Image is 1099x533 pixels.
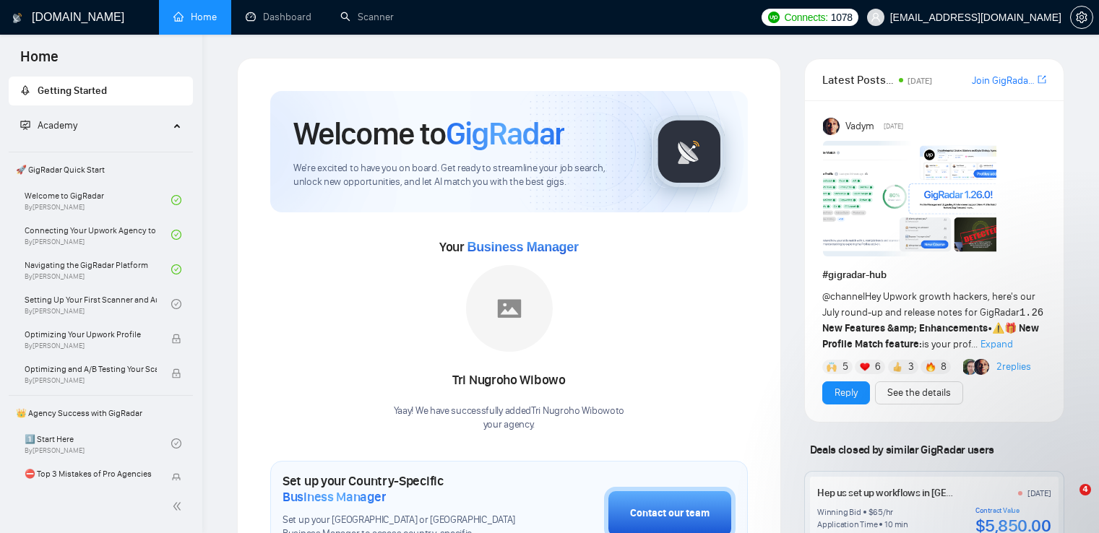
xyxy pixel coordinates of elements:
span: [DATE] [884,120,903,133]
span: @channel [822,290,865,303]
span: user [871,12,881,22]
img: 👍 [892,362,902,372]
div: $ [869,506,874,518]
a: Connecting Your Upwork Agency to GigRadarBy[PERSON_NAME] [25,219,171,251]
span: Connects: [784,9,827,25]
li: Getting Started [9,77,193,105]
a: export [1038,73,1046,87]
img: logo [12,6,22,30]
span: 6 [875,360,881,374]
span: fund-projection-screen [20,120,30,130]
img: F09AC4U7ATU-image.png [823,141,996,256]
a: dashboardDashboard [246,11,311,23]
span: check-circle [171,264,181,274]
span: Deals closed by similar GigRadar users [804,437,1000,462]
div: 65 [873,506,883,518]
span: check-circle [171,438,181,448]
span: lock [171,334,181,344]
span: Getting Started [38,84,107,97]
span: 4 [1079,484,1091,495]
span: 🚀 GigRadar Quick Start [10,155,191,184]
div: Tri Nugroho Wibowo [394,368,624,393]
a: Setting Up Your First Scanner and Auto-BidderBy[PERSON_NAME] [25,288,171,320]
button: Reply [822,381,870,404]
a: homeHome [173,11,217,23]
span: We're excited to have you on board. Get ready to streamline your job search, unlock new opportuni... [293,162,629,189]
strong: New Features &amp; Enhancements [822,322,988,334]
span: Expand [981,338,1013,350]
span: 3 [908,360,914,374]
a: See the details [887,385,951,401]
img: Alex B [963,359,979,375]
span: Optimizing and A/B Testing Your Scanner for Better Results [25,362,157,376]
span: ⚠️ [992,322,1004,334]
span: lock [171,473,181,483]
div: Contact our team [630,506,710,521]
span: Business Manager [283,489,386,505]
img: gigradar-logo.png [653,116,725,188]
a: Welcome to GigRadarBy[PERSON_NAME] [25,184,171,216]
span: Hey Upwork growth hackers, here's our July round-up and release notes for GigRadar • is your prof... [822,290,1044,350]
div: 10 min [884,519,908,530]
img: placeholder.png [466,265,553,352]
span: [DATE] [908,76,932,86]
span: 🎁 [1004,322,1017,334]
span: double-left [172,499,186,513]
img: upwork-logo.png [768,12,780,23]
span: Academy [38,119,77,131]
span: By [PERSON_NAME] [25,376,157,385]
button: See the details [875,381,963,404]
a: Join GigRadar Slack Community [972,73,1035,89]
span: 8 [941,360,947,374]
p: your agency . [394,418,624,432]
div: /hr [883,506,893,518]
span: export [1038,74,1046,85]
h1: Welcome to [293,114,564,153]
span: Your [439,239,579,255]
button: setting [1070,6,1093,29]
span: Business Manager [467,240,578,254]
h1: # gigradar-hub [822,267,1046,283]
iframe: Intercom live chat [1050,484,1085,519]
a: setting [1070,12,1093,23]
span: GigRadar [446,114,564,153]
span: 👑 Agency Success with GigRadar [10,399,191,428]
span: check-circle [171,195,181,205]
a: Reply [835,385,858,401]
a: Navigating the GigRadar PlatformBy[PERSON_NAME] [25,253,171,285]
span: Optimizing Your Upwork Profile [25,327,157,342]
span: Vadym [845,118,874,134]
span: check-circle [171,299,181,309]
span: By [PERSON_NAME] [25,342,157,350]
span: check-circle [171,230,181,240]
span: Latest Posts from the GigRadar Community [822,71,895,89]
span: rocket [20,85,30,95]
span: setting [1071,12,1092,23]
span: lock [171,368,181,378]
a: searchScanner [340,11,394,23]
img: 🙌 [827,362,837,372]
span: ⛔ Top 3 Mistakes of Pro Agencies [25,467,157,481]
img: Vadym [823,118,840,135]
a: 1️⃣ Start HereBy[PERSON_NAME] [25,428,171,459]
span: Academy [20,119,77,131]
img: ❤️ [860,362,870,372]
code: 1.26 [1020,307,1044,318]
h1: Set up your Country-Specific [283,473,532,505]
div: Winning Bid [817,506,861,518]
img: 🔥 [926,362,936,372]
div: Contract Value [975,506,1051,515]
div: Application Time [817,519,877,530]
span: Home [9,46,70,77]
a: 2replies [996,360,1031,374]
div: Yaay! We have successfully added Tri Nugroho Wibowo to [394,404,624,432]
span: 1078 [831,9,853,25]
span: 5 [842,360,848,374]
